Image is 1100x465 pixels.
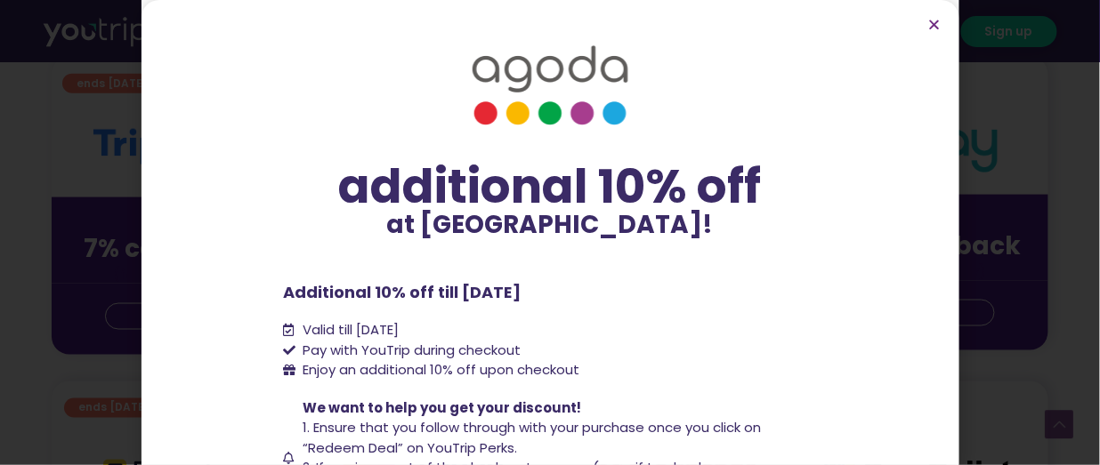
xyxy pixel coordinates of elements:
p: at [GEOGRAPHIC_DATA]! [283,212,817,237]
div: additional 10% off [283,161,817,212]
span: We want to help you get your discount! [303,398,582,417]
a: Close [928,18,942,31]
span: Enjoy an additional 10% off upon checkout [303,360,580,379]
span: Pay with YouTrip during checkout [299,341,522,361]
span: Valid till [DATE] [299,320,400,341]
span: 1. Ensure that you follow through with your purchase once you click on “Redeem Deal” on YouTrip P... [303,418,762,457]
p: Additional 10% off till [DATE] [283,280,817,304]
